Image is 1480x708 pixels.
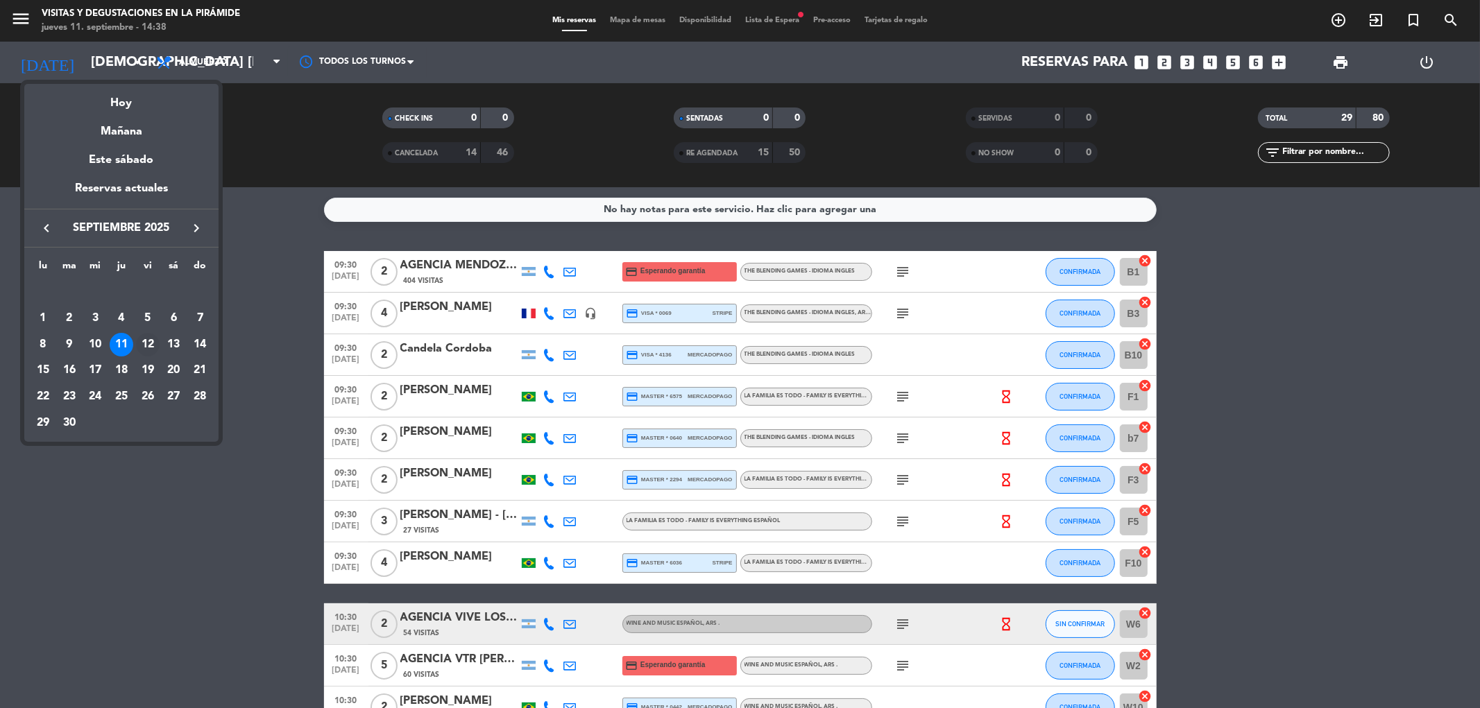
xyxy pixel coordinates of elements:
[188,220,205,236] i: keyboard_arrow_right
[58,333,81,356] div: 9
[83,359,107,382] div: 17
[56,305,83,331] td: 2 de septiembre de 2025
[24,180,219,208] div: Reservas actuales
[108,383,135,410] td: 25 de septiembre de 2025
[58,359,81,382] div: 16
[82,258,108,279] th: miércoles
[110,306,133,330] div: 4
[31,411,55,435] div: 29
[135,331,161,358] td: 12 de septiembre de 2025
[24,84,219,112] div: Hoy
[34,219,59,237] button: keyboard_arrow_left
[188,385,212,408] div: 28
[58,411,81,435] div: 30
[30,410,56,436] td: 29 de septiembre de 2025
[136,306,160,330] div: 5
[56,410,83,436] td: 30 de septiembre de 2025
[135,305,161,331] td: 5 de septiembre de 2025
[108,305,135,331] td: 4 de septiembre de 2025
[135,383,161,410] td: 26 de septiembre de 2025
[30,383,56,410] td: 22 de septiembre de 2025
[56,258,83,279] th: martes
[30,331,56,358] td: 8 de septiembre de 2025
[161,258,187,279] th: sábado
[187,331,213,358] td: 14 de septiembre de 2025
[161,358,187,384] td: 20 de septiembre de 2025
[82,331,108,358] td: 10 de septiembre de 2025
[110,333,133,356] div: 11
[83,333,107,356] div: 10
[108,331,135,358] td: 11 de septiembre de 2025
[58,306,81,330] div: 2
[30,358,56,384] td: 15 de septiembre de 2025
[83,306,107,330] div: 3
[135,258,161,279] th: viernes
[188,333,212,356] div: 14
[188,306,212,330] div: 7
[108,358,135,384] td: 18 de septiembre de 2025
[161,383,187,410] td: 27 de septiembre de 2025
[83,385,107,408] div: 24
[82,305,108,331] td: 3 de septiembre de 2025
[38,220,55,236] i: keyboard_arrow_left
[31,306,55,330] div: 1
[136,385,160,408] div: 26
[136,359,160,382] div: 19
[24,112,219,141] div: Mañana
[31,385,55,408] div: 22
[108,258,135,279] th: jueves
[162,385,185,408] div: 27
[110,359,133,382] div: 18
[187,383,213,410] td: 28 de septiembre de 2025
[161,305,187,331] td: 6 de septiembre de 2025
[161,331,187,358] td: 13 de septiembre de 2025
[187,258,213,279] th: domingo
[136,333,160,356] div: 12
[82,358,108,384] td: 17 de septiembre de 2025
[56,383,83,410] td: 23 de septiembre de 2025
[30,258,56,279] th: lunes
[110,385,133,408] div: 25
[31,359,55,382] div: 15
[162,306,185,330] div: 6
[56,358,83,384] td: 16 de septiembre de 2025
[162,333,185,356] div: 13
[82,383,108,410] td: 24 de septiembre de 2025
[31,333,55,356] div: 8
[24,141,219,180] div: Este sábado
[30,305,56,331] td: 1 de septiembre de 2025
[187,305,213,331] td: 7 de septiembre de 2025
[30,279,213,306] td: SEP.
[188,359,212,382] div: 21
[135,358,161,384] td: 19 de septiembre de 2025
[56,331,83,358] td: 9 de septiembre de 2025
[59,219,184,237] span: septiembre 2025
[58,385,81,408] div: 23
[187,358,213,384] td: 21 de septiembre de 2025
[184,219,209,237] button: keyboard_arrow_right
[162,359,185,382] div: 20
